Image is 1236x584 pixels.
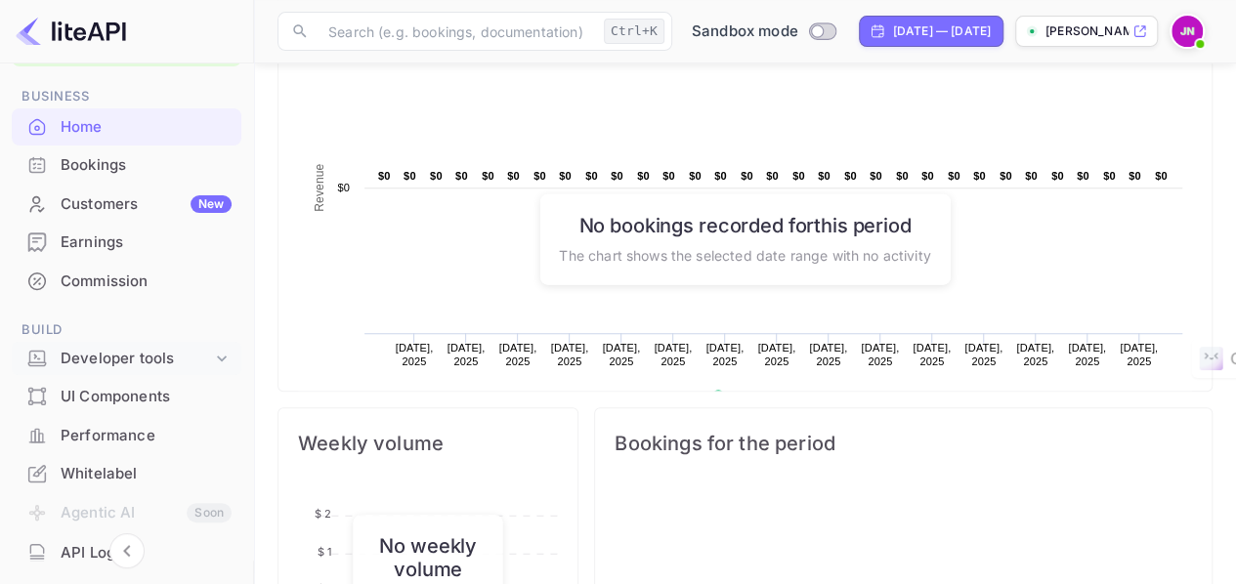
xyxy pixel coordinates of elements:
[973,170,986,182] text: $0
[705,342,744,367] text: [DATE], 2025
[559,244,930,265] p: The chart shows the selected date range with no activity
[12,224,241,260] a: Earnings
[12,186,241,224] div: CustomersNew
[1000,170,1012,182] text: $0
[12,108,241,146] div: Home
[757,342,795,367] text: [DATE], 2025
[61,231,232,254] div: Earnings
[870,170,882,182] text: $0
[404,170,416,182] text: $0
[318,544,331,558] tspan: $ 1
[61,271,232,293] div: Commission
[1016,342,1054,367] text: [DATE], 2025
[893,22,991,40] div: [DATE] — [DATE]
[61,348,212,370] div: Developer tools
[12,319,241,341] span: Build
[1068,342,1106,367] text: [DATE], 2025
[317,12,596,51] input: Search (e.g. bookings, documentation)
[12,186,241,222] a: CustomersNew
[741,170,753,182] text: $0
[809,342,847,367] text: [DATE], 2025
[12,455,241,493] div: Whitelabel
[551,342,589,367] text: [DATE], 2025
[482,170,494,182] text: $0
[12,224,241,262] div: Earnings
[430,170,443,182] text: $0
[12,417,241,453] a: Performance
[12,378,241,414] a: UI Components
[844,170,857,182] text: $0
[1103,170,1116,182] text: $0
[604,19,664,44] div: Ctrl+K
[1172,16,1203,47] img: John Mwangi Njoroge
[818,170,831,182] text: $0
[12,86,241,107] span: Business
[714,170,727,182] text: $0
[109,533,145,568] button: Collapse navigation
[611,170,623,182] text: $0
[615,428,1192,459] span: Bookings for the period
[792,170,805,182] text: $0
[12,534,241,570] a: API Logs
[61,386,232,408] div: UI Components
[948,170,960,182] text: $0
[298,428,558,459] span: Weekly volume
[1129,170,1141,182] text: $0
[637,170,650,182] text: $0
[499,342,537,367] text: [DATE], 2025
[585,170,598,182] text: $0
[1120,342,1158,367] text: [DATE], 2025
[913,342,951,367] text: [DATE], 2025
[654,342,692,367] text: [DATE], 2025
[396,342,434,367] text: [DATE], 2025
[455,170,468,182] text: $0
[12,342,241,376] div: Developer tools
[12,263,241,301] div: Commission
[337,182,350,193] text: $0
[1051,170,1064,182] text: $0
[684,21,843,43] div: Switch to Production mode
[896,170,909,182] text: $0
[448,342,486,367] text: [DATE], 2025
[12,534,241,572] div: API Logs
[921,170,934,182] text: $0
[12,378,241,416] div: UI Components
[61,542,232,564] div: API Logs
[61,193,232,216] div: Customers
[859,16,1003,47] div: Click to change the date range period
[12,146,241,183] a: Bookings
[12,455,241,491] a: Whitelabel
[61,463,232,485] div: Whitelabel
[1045,22,1129,40] p: [PERSON_NAME]-sf...
[61,425,232,447] div: Performance
[1077,170,1089,182] text: $0
[603,342,641,367] text: [DATE], 2025
[861,342,899,367] text: [DATE], 2025
[16,16,126,47] img: LiteAPI logo
[662,170,675,182] text: $0
[315,507,331,521] tspan: $ 2
[313,163,326,211] text: Revenue
[559,213,930,236] h6: No bookings recorded for this period
[533,170,546,182] text: $0
[731,390,781,403] text: Revenue
[692,21,798,43] span: Sandbox mode
[61,116,232,139] div: Home
[559,170,572,182] text: $0
[766,170,779,182] text: $0
[689,170,702,182] text: $0
[61,154,232,177] div: Bookings
[507,170,520,182] text: $0
[12,263,241,299] a: Commission
[12,146,241,185] div: Bookings
[378,170,391,182] text: $0
[191,195,232,213] div: New
[12,108,241,145] a: Home
[1025,170,1038,182] text: $0
[964,342,1002,367] text: [DATE], 2025
[1155,170,1168,182] text: $0
[12,417,241,455] div: Performance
